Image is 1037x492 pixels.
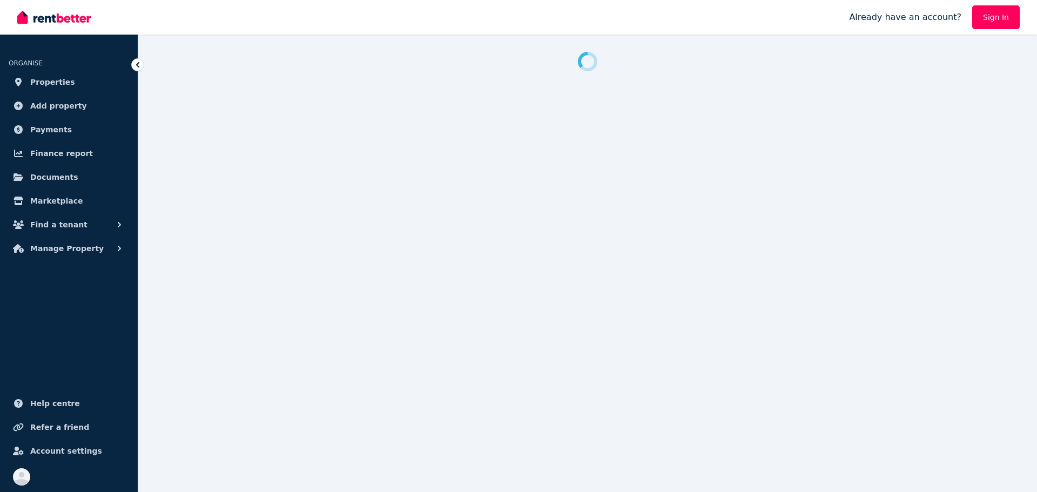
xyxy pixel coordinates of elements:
span: Payments [30,123,72,136]
button: Find a tenant [9,214,129,235]
a: Account settings [9,440,129,462]
img: RentBetter [17,9,91,25]
a: Refer a friend [9,416,129,438]
span: Add property [30,99,87,112]
span: Manage Property [30,242,104,255]
span: Documents [30,171,78,184]
span: Find a tenant [30,218,87,231]
span: ORGANISE [9,59,43,67]
a: Documents [9,166,129,188]
span: Help centre [30,397,80,410]
a: Finance report [9,143,129,164]
a: Add property [9,95,129,117]
span: Marketplace [30,194,83,207]
a: Properties [9,71,129,93]
a: Sign In [972,5,1020,29]
a: Help centre [9,393,129,414]
span: Finance report [30,147,93,160]
a: Marketplace [9,190,129,212]
span: Properties [30,76,75,89]
span: Already have an account? [849,11,961,24]
button: Manage Property [9,238,129,259]
a: Payments [9,119,129,140]
span: Refer a friend [30,421,89,434]
span: Account settings [30,444,102,457]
